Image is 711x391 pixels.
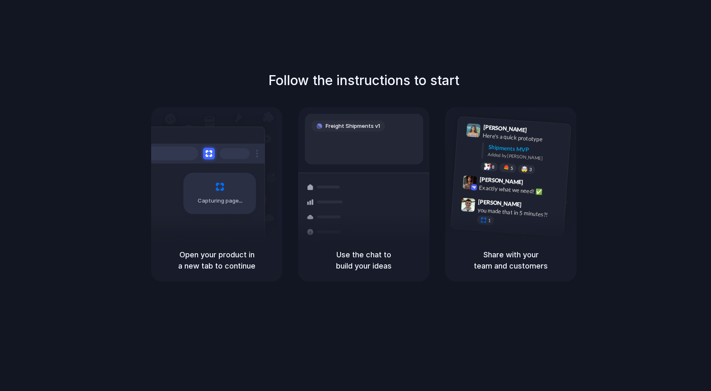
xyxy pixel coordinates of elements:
div: 🤯 [521,166,528,172]
span: 8 [492,164,495,169]
span: Freight Shipments v1 [326,122,380,130]
h1: Follow the instructions to start [268,71,459,90]
span: 1 [488,218,491,223]
span: Capturing page [198,197,244,205]
div: Exactly what we need! ✅ [479,183,562,197]
div: Added by [PERSON_NAME] [488,151,564,163]
span: 3 [529,167,532,172]
span: 5 [510,166,513,171]
span: 9:47 AM [524,201,541,211]
span: 9:41 AM [530,127,547,137]
h5: Share with your team and customers [455,249,566,271]
h5: Open your product in a new tab to continue [161,249,272,271]
div: Shipments MVP [488,143,565,156]
div: Here's a quick prototype [483,131,566,145]
div: you made that in 5 minutes?! [477,205,560,220]
span: [PERSON_NAME] [479,175,523,187]
h5: Use the chat to build your ideas [308,249,419,271]
span: [PERSON_NAME] [483,122,527,134]
span: [PERSON_NAME] [478,197,522,209]
span: 9:42 AM [526,178,543,188]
